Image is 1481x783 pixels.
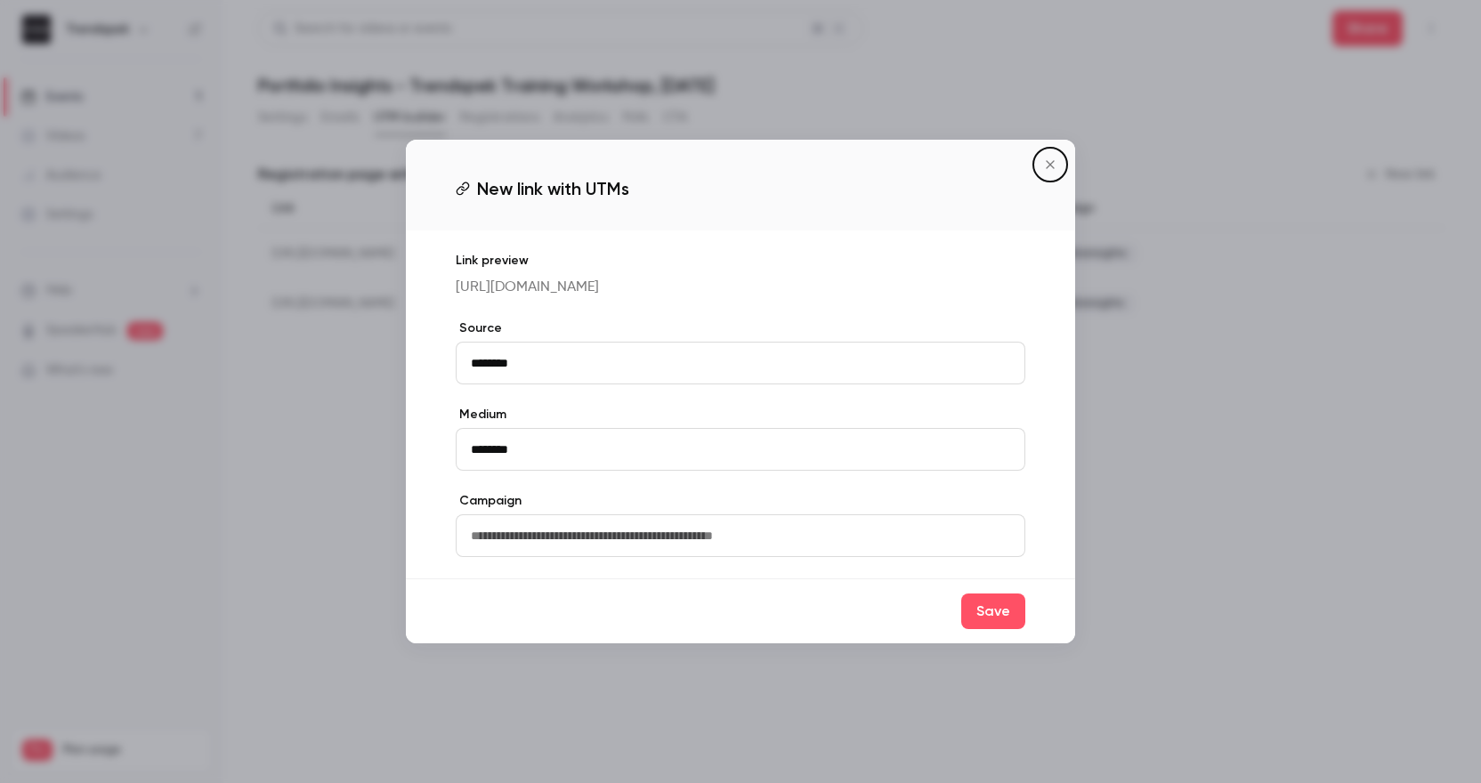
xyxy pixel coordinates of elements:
label: Campaign [456,492,1025,510]
button: Save [961,593,1025,629]
span: New link with UTMs [477,175,629,202]
button: Close [1032,147,1068,182]
p: Link preview [456,252,1025,270]
label: Source [456,319,1025,337]
p: [URL][DOMAIN_NAME] [456,277,1025,298]
label: Medium [456,406,1025,424]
